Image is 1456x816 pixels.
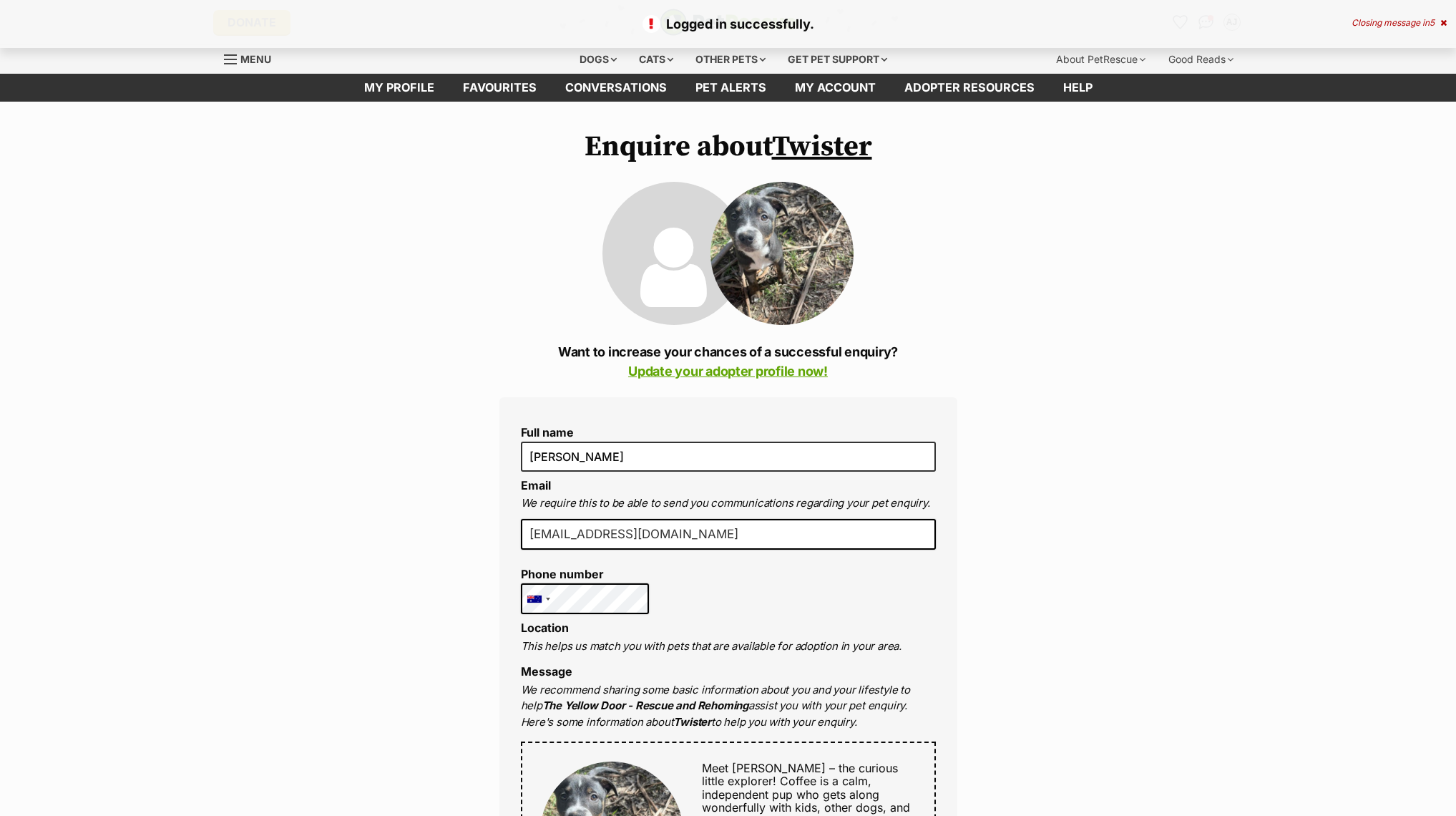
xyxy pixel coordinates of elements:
a: Twister [772,129,872,165]
label: Full name [521,426,936,439]
a: My account [781,74,890,102]
a: conversations [551,74,681,102]
div: Australia: +61 [522,584,554,614]
span: Meet [PERSON_NAME] – the curious little explorer! [702,761,898,788]
div: Dogs [570,45,627,74]
h1: Enquire about [499,130,957,163]
label: Message [521,664,572,679]
a: Menu [224,45,281,71]
a: Favourites [449,74,551,102]
div: Cats [629,45,683,74]
strong: Twister [673,715,711,729]
div: Other pets [685,45,776,74]
span: Menu [240,53,271,65]
div: About PetRescue [1046,45,1155,74]
img: Twister [710,182,854,325]
label: Email [521,478,551,492]
a: Update your adopter profile now! [628,364,828,379]
p: Want to increase your chances of a successful enquiry? [499,342,957,381]
p: We require this to be able to send you communications regarding your pet enquiry. [521,495,936,512]
a: My profile [350,74,449,102]
label: Phone number [521,568,650,581]
a: Help [1049,74,1107,102]
a: Pet alerts [681,74,781,102]
p: We recommend sharing some basic information about you and your lifestyle to help assist you with ... [521,682,936,731]
div: Good Reads [1158,45,1244,74]
input: E.g. Jimmy Chew [521,442,936,472]
a: Adopter resources [890,74,1049,102]
label: Location [521,621,569,635]
div: Get pet support [778,45,897,74]
p: This helps us match you with pets that are available for adoption in your area. [521,638,936,655]
strong: The Yellow Door - Rescue and Rehoming [542,699,748,712]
